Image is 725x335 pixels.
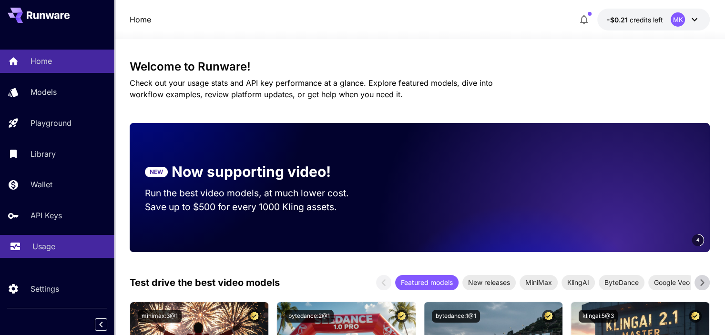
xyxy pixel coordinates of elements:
div: ByteDance [599,275,644,290]
div: -$0.2062 [607,15,663,25]
p: API Keys [31,210,62,221]
button: klingai:5@3 [579,310,618,323]
p: Save up to $500 for every 1000 Kling assets. [145,200,367,214]
span: credits left [630,16,663,24]
button: Certified Model – Vetted for best performance and includes a commercial license. [689,310,702,323]
div: MiniMax [520,275,558,290]
p: Now supporting video! [172,161,331,183]
div: Featured models [395,275,459,290]
div: KlingAI [562,275,595,290]
button: bytedance:2@1 [285,310,334,323]
div: New releases [462,275,516,290]
button: Certified Model – Vetted for best performance and includes a commercial license. [395,310,408,323]
button: -$0.2062MK [597,9,710,30]
button: bytedance:1@1 [432,310,480,323]
button: minimax:3@1 [138,310,182,323]
span: ByteDance [599,277,644,287]
a: Home [130,14,151,25]
span: Featured models [395,277,459,287]
div: MK [671,12,685,27]
p: NEW [150,168,163,176]
p: Usage [32,241,55,252]
span: 4 [696,236,699,244]
span: -$0.21 [607,16,630,24]
span: KlingAI [562,277,595,287]
p: Settings [31,283,59,294]
div: Collapse sidebar [102,316,114,333]
p: Playground [31,117,71,129]
p: Home [31,55,52,67]
p: Wallet [31,179,52,190]
span: Google Veo [648,277,695,287]
button: Certified Model – Vetted for best performance and includes a commercial license. [248,310,261,323]
button: Certified Model – Vetted for best performance and includes a commercial license. [542,310,555,323]
p: Models [31,86,57,98]
p: Library [31,148,56,160]
div: Google Veo [648,275,695,290]
p: Run the best video models, at much lower cost. [145,186,367,200]
span: Check out your usage stats and API key performance at a glance. Explore featured models, dive int... [130,78,493,99]
p: Test drive the best video models [130,275,280,290]
span: New releases [462,277,516,287]
button: Collapse sidebar [95,318,107,331]
span: MiniMax [520,277,558,287]
nav: breadcrumb [130,14,151,25]
h3: Welcome to Runware! [130,60,710,73]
